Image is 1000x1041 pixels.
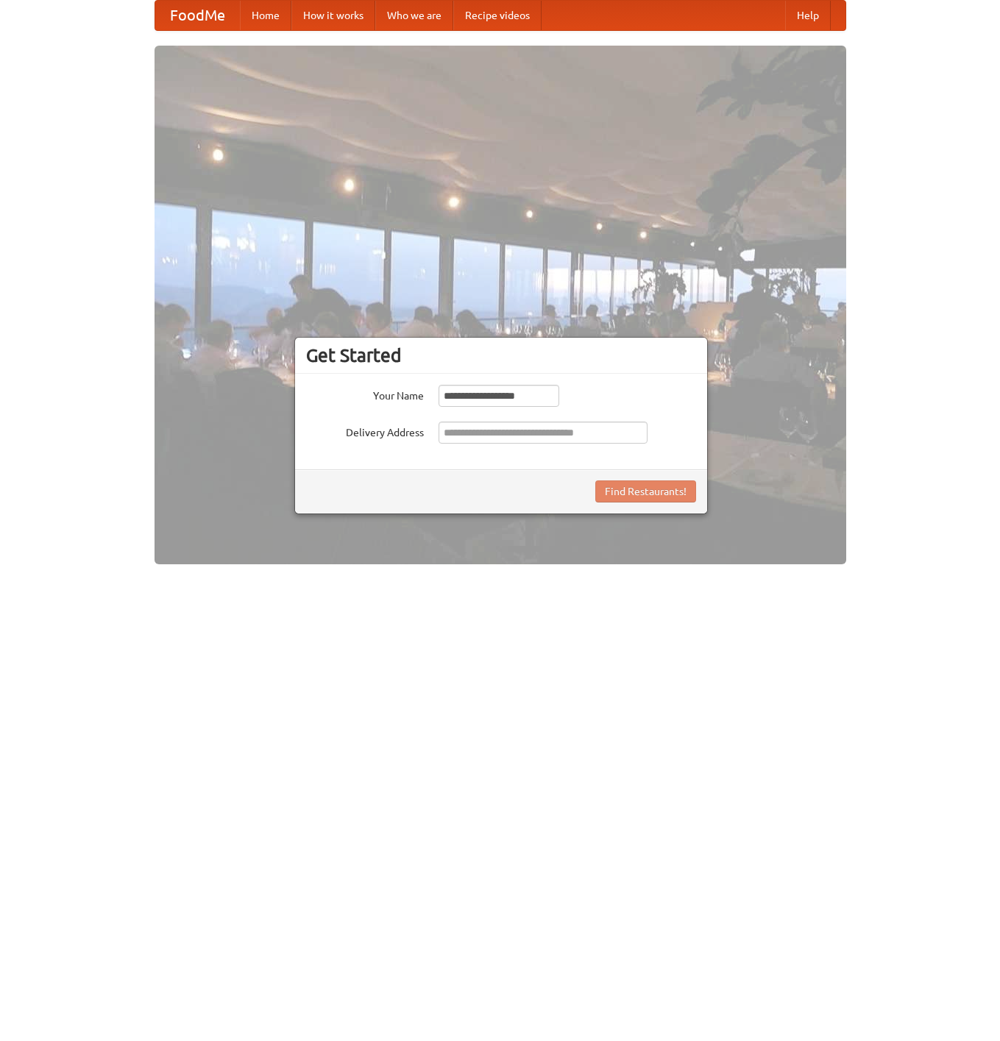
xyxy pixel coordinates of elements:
[785,1,831,30] a: Help
[306,344,696,366] h3: Get Started
[155,1,240,30] a: FoodMe
[306,385,424,403] label: Your Name
[291,1,375,30] a: How it works
[453,1,542,30] a: Recipe videos
[595,480,696,502] button: Find Restaurants!
[240,1,291,30] a: Home
[375,1,453,30] a: Who we are
[306,422,424,440] label: Delivery Address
